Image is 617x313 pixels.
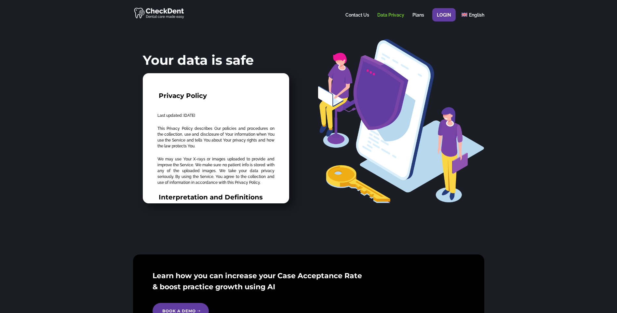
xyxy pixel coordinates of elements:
[377,13,404,25] a: Data Privacy
[157,126,275,153] p: This Privacy Policy describes Our policies and procedures on the collection, use and disclosure o...
[318,39,484,203] img: Privacy
[134,7,185,19] img: CheckDent AI
[143,53,299,71] h1: Your data is safe
[157,91,275,100] h1: Privacy Policy
[412,13,424,25] a: Plans
[157,156,275,189] p: We may use Your X-rays or images uploaded to provide and improve the Service. We make sure no pat...
[157,113,275,122] p: Last updated: [DATE]
[157,193,275,202] h1: Interpretation and Definitions
[345,13,369,25] a: Contact Us
[437,13,451,25] a: Login
[153,272,465,283] h2: Learn how you can increase your Case Acceptance Rate
[462,13,484,25] a: English
[469,12,484,18] span: English
[153,283,465,294] h2: & boost practice growth using AI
